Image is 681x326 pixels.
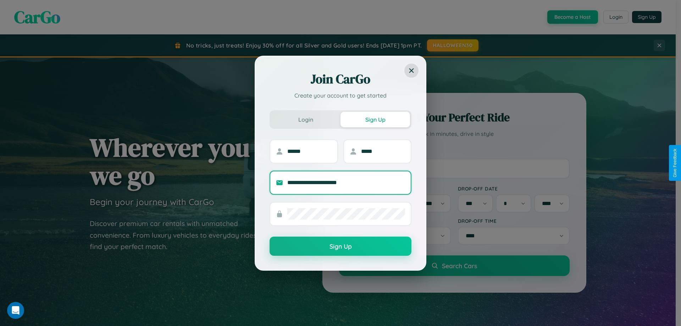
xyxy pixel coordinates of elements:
button: Sign Up [340,112,410,127]
button: Sign Up [270,237,411,256]
iframe: Intercom live chat [7,302,24,319]
div: Give Feedback [672,149,677,177]
p: Create your account to get started [270,91,411,100]
h2: Join CarGo [270,71,411,88]
button: Login [271,112,340,127]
